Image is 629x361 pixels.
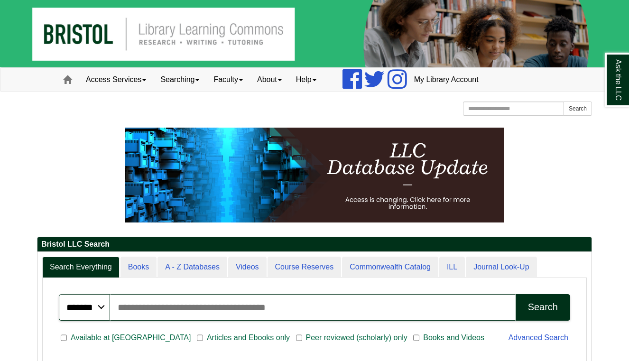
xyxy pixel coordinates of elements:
a: About [250,68,289,92]
a: Advanced Search [509,333,568,342]
a: Journal Look-Up [466,257,536,278]
a: ILL [439,257,465,278]
a: Search Everything [42,257,120,278]
input: Peer reviewed (scholarly) only [296,333,302,342]
a: Searching [153,68,206,92]
a: Commonwealth Catalog [342,257,438,278]
input: Available at [GEOGRAPHIC_DATA] [61,333,67,342]
input: Books and Videos [413,333,419,342]
a: Course Reserves [268,257,342,278]
div: Search [528,302,558,313]
a: Access Services [79,68,153,92]
h2: Bristol LLC Search [37,237,592,252]
a: Help [289,68,324,92]
button: Search [564,102,592,116]
a: Videos [228,257,267,278]
a: My Library Account [407,68,486,92]
span: Articles and Ebooks only [203,332,294,343]
a: Faculty [206,68,250,92]
span: Peer reviewed (scholarly) only [302,332,411,343]
input: Articles and Ebooks only [197,333,203,342]
button: Search [516,294,570,321]
a: Books [120,257,157,278]
a: A - Z Databases [157,257,227,278]
span: Books and Videos [419,332,488,343]
img: HTML tutorial [125,128,504,222]
span: Available at [GEOGRAPHIC_DATA] [67,332,194,343]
